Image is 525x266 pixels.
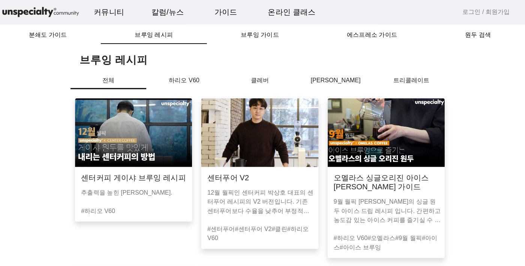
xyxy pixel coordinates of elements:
span: 대화 [69,224,78,230]
p: 추출력을 높힌 [PERSON_NAME]. [85,186,192,195]
a: 홈 [2,213,49,231]
span: 홈 [24,224,28,230]
p: 전체 [75,75,150,88]
h3: 센터커피 게이샤 브루잉 레시피 [85,171,189,180]
span: 분쇄도 가이드 [34,32,71,38]
a: 설정 [97,213,144,231]
a: 로그인 / 회원가입 [463,8,510,17]
p: 클레버 [225,75,300,84]
span: 원두 검색 [466,32,491,38]
span: 브루잉 레시피 [139,32,176,38]
p: 9월 월픽 [PERSON_NAME]의 싱글 원두 아이스 드립 레시피 입니다. 간편하고 농도감 있는 아이스 커피를 즐기실 수 있습니다. [336,195,442,222]
span: 설정 [116,224,125,230]
a: 대화 [49,213,97,231]
p: 하리오 V60 [150,75,225,84]
a: #하리오 V60 [85,206,119,212]
a: #센터푸어 V2 [238,224,274,230]
a: 센터커피 게이샤 브루잉 레시피추출력을 높힌 [PERSON_NAME].#하리오 V60 [75,97,200,255]
a: #하리오 V60 [210,224,311,239]
a: #아이스 브루잉 [342,242,382,248]
span: 에스프레소 가이드 [349,32,398,38]
a: 커뮤니티 [92,2,134,22]
a: #클린 [274,224,289,230]
a: #하리오 V60 [336,233,369,239]
a: 온라인 클래스 [264,2,324,22]
a: #아이스 [336,233,438,248]
a: 센터푸어 V212월 월픽인 센터커피 박상호 대표의 센터푸어 레시피의 V2 버전입니다. 기존 센터푸어보다 수율을 낮추어 부정적인 맛이 억제되었습니다.#센터푸어#센터푸어 V2#클... [200,97,325,255]
h1: 브루잉 레시피 [84,53,450,66]
a: #센터푸어 [210,224,238,230]
p: 트리콜레이트 [375,75,450,84]
span: 브루잉 가이드 [244,32,281,38]
a: 칼럼/뉴스 [149,2,193,22]
p: 12월 월픽인 센터커피 박상호 대표의 센터푸어 레시피의 V2 버전입니다. 기존 센터푸어보다 수율을 낮추어 부정적인 맛이 억제되었습니다. [210,186,317,213]
a: 오멜라스 싱글오리진 아이스 [PERSON_NAME] 가이드9월 월픽 [PERSON_NAME]의 싱글 원두 아이스 드립 레시피 입니다. 간편하고 농도감 있는 아이스 커피를 즐기... [325,97,450,255]
p: [PERSON_NAME] [300,75,375,84]
h3: 센터푸어 V2 [210,171,252,180]
a: #9월 월픽 [396,233,423,239]
a: 가이드 [211,2,246,22]
a: #오멜라스 [369,233,396,239]
h3: 오멜라스 싱글오리진 아이스 [PERSON_NAME] 가이드 [336,171,439,189]
img: logo [6,6,85,19]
